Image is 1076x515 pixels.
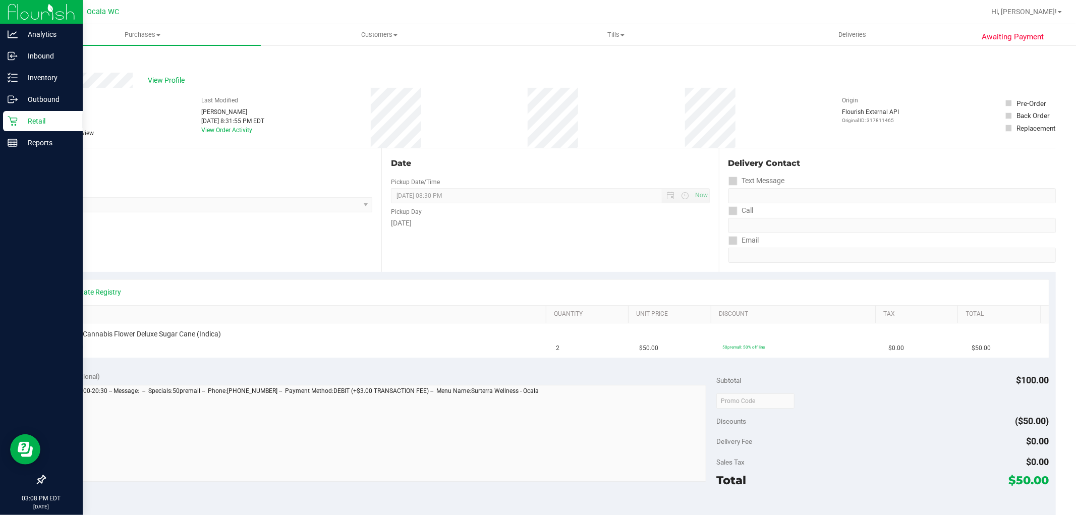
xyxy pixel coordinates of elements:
[8,51,18,61] inline-svg: Inbound
[87,8,119,16] span: Ocala WC
[728,218,1056,233] input: Format: (999) 999-9999
[991,8,1057,16] span: Hi, [PERSON_NAME]!
[1027,456,1049,467] span: $0.00
[391,218,709,228] div: [DATE]
[728,157,1056,169] div: Delivery Contact
[5,503,78,510] p: [DATE]
[728,174,785,188] label: Text Message
[719,310,872,318] a: Discount
[825,30,880,39] span: Deliveries
[58,329,221,339] span: FT 3.5g Cannabis Flower Deluxe Sugar Cane (Indica)
[498,30,733,39] span: Tills
[883,310,954,318] a: Tax
[716,412,746,430] span: Discounts
[18,93,78,105] p: Outbound
[497,24,734,45] a: Tills
[639,344,658,353] span: $50.00
[8,138,18,148] inline-svg: Reports
[10,434,40,465] iframe: Resource center
[716,473,746,487] span: Total
[44,157,372,169] div: Location
[201,117,264,126] div: [DATE] 8:31:55 PM EDT
[728,203,754,218] label: Call
[734,24,971,45] a: Deliveries
[391,178,440,187] label: Pickup Date/Time
[966,310,1037,318] a: Total
[61,287,122,297] a: View State Registry
[716,376,741,384] span: Subtotal
[201,107,264,117] div: [PERSON_NAME]
[888,344,904,353] span: $0.00
[637,310,707,318] a: Unit Price
[201,127,252,134] a: View Order Activity
[391,207,422,216] label: Pickup Day
[556,344,560,353] span: 2
[18,50,78,62] p: Inbound
[842,107,899,124] div: Flourish External API
[261,24,497,45] a: Customers
[554,310,625,318] a: Quantity
[148,75,188,86] span: View Profile
[5,494,78,503] p: 03:08 PM EDT
[728,188,1056,203] input: Format: (999) 999-9999
[18,72,78,84] p: Inventory
[1016,123,1055,133] div: Replacement
[1009,473,1049,487] span: $50.00
[842,117,899,124] p: Original ID: 317811465
[24,24,261,45] a: Purchases
[261,30,497,39] span: Customers
[1016,110,1050,121] div: Back Order
[716,393,795,409] input: Promo Code
[716,437,752,445] span: Delivery Fee
[1027,436,1049,446] span: $0.00
[842,96,858,105] label: Origin
[716,458,745,466] span: Sales Tax
[722,345,765,350] span: 50premall: 50% off line
[1016,98,1046,108] div: Pre-Order
[728,233,759,248] label: Email
[60,310,542,318] a: SKU
[8,116,18,126] inline-svg: Retail
[201,96,238,105] label: Last Modified
[1016,375,1049,385] span: $100.00
[24,30,261,39] span: Purchases
[18,137,78,149] p: Reports
[18,28,78,40] p: Analytics
[8,94,18,104] inline-svg: Outbound
[1015,416,1049,426] span: ($50.00)
[982,31,1044,43] span: Awaiting Payment
[8,29,18,39] inline-svg: Analytics
[18,115,78,127] p: Retail
[391,157,709,169] div: Date
[972,344,991,353] span: $50.00
[8,73,18,83] inline-svg: Inventory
